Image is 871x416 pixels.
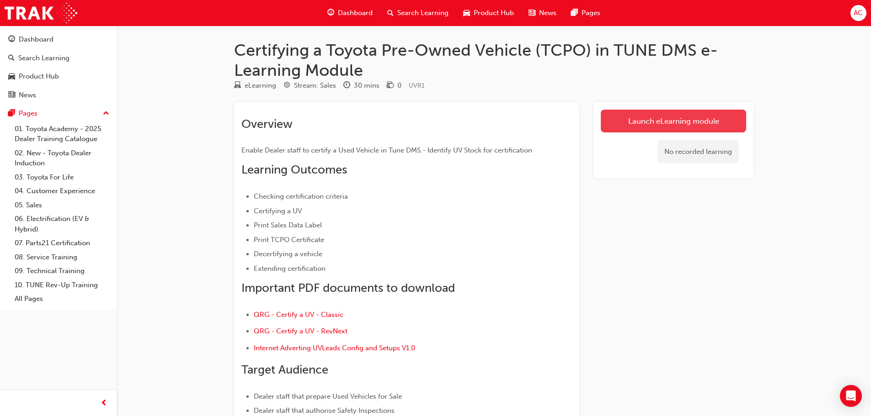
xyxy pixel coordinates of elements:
[254,236,324,244] span: Print TCPO Certificate
[241,117,293,131] span: Overview
[241,363,328,377] span: Target Audience
[571,7,578,19] span: pages-icon
[103,108,109,120] span: up-icon
[338,8,373,18] span: Dashboard
[234,82,241,90] span: learningResourceType_ELEARNING-icon
[387,80,401,91] div: Price
[397,8,449,18] span: Search Learning
[409,82,425,90] span: Learning resource code
[254,406,395,415] span: Dealer staff that authorise Safety Inspections
[234,40,753,80] h1: Certifying a Toyota Pre-Owned Vehicle (TCPO) in TUNE DMS e-Learning Module
[4,31,113,48] a: Dashboard
[4,68,113,85] a: Product Hub
[380,4,456,22] a: search-iconSearch Learning
[19,90,36,100] div: News
[254,264,326,273] span: Extending certification
[4,87,113,104] a: News
[245,80,276,91] div: eLearning
[343,80,379,91] div: Duration
[840,385,862,407] div: Open Intercom Messenger
[343,82,350,90] span: clock-icon
[474,8,514,18] span: Product Hub
[254,392,402,400] span: Dealer staff that prepare Used Vehicles for Sale
[241,281,455,295] span: Important PDF documents to download
[254,221,322,229] span: Print Sales Data Label
[456,4,521,22] a: car-iconProduct Hub
[529,7,535,19] span: news-icon
[601,110,746,132] a: Launch eLearning module
[8,110,15,118] span: pages-icon
[582,8,600,18] span: Pages
[254,327,347,335] a: QRG - Certify a UV - RevNext
[241,163,347,177] span: Learning Outcomes
[850,5,866,21] button: AC
[254,311,343,319] a: QRG - Certify a UV - Classic
[854,8,863,18] span: AC
[11,170,113,184] a: 03. Toyota For Life
[283,82,290,90] span: target-icon
[5,3,77,23] img: Trak
[463,7,470,19] span: car-icon
[8,73,15,81] span: car-icon
[11,146,113,170] a: 02. New - Toyota Dealer Induction
[254,192,348,200] span: Checking certification criteria
[8,54,15,63] span: search-icon
[657,140,739,164] div: No recorded learning
[327,7,334,19] span: guage-icon
[11,212,113,236] a: 06. Electrification (EV & Hybrid)
[564,4,608,22] a: pages-iconPages
[11,184,113,198] a: 04. Customer Experience
[521,4,564,22] a: news-iconNews
[19,71,59,82] div: Product Hub
[241,146,532,154] span: Enable Dealer staff to certify a Used Vehicle in Tune DMS.- Identify UV Stock for certification
[254,344,415,352] a: Internet Adverting UVLeads Config and Setups V1.0
[11,292,113,306] a: All Pages
[234,80,276,91] div: Type
[11,122,113,146] a: 01. Toyota Academy - 2025 Dealer Training Catalogue
[11,264,113,278] a: 09. Technical Training
[397,80,401,91] div: 0
[11,278,113,292] a: 10. TUNE Rev-Up Training
[8,91,15,100] span: news-icon
[101,398,107,409] span: prev-icon
[4,29,113,105] button: DashboardSearch LearningProduct HubNews
[4,105,113,122] button: Pages
[11,198,113,212] a: 05. Sales
[387,82,394,90] span: money-icon
[283,80,336,91] div: Stream
[8,36,15,44] span: guage-icon
[254,207,302,215] span: Certifying a UV
[254,250,322,258] span: Decertifying a vehicle
[11,250,113,264] a: 08. Service Training
[539,8,556,18] span: News
[19,34,53,45] div: Dashboard
[18,53,69,63] div: Search Learning
[387,7,394,19] span: search-icon
[11,236,113,250] a: 07. Parts21 Certification
[320,4,380,22] a: guage-iconDashboard
[19,108,37,119] div: Pages
[354,80,379,91] div: 30 mins
[4,50,113,67] a: Search Learning
[294,80,336,91] div: Stream: Sales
